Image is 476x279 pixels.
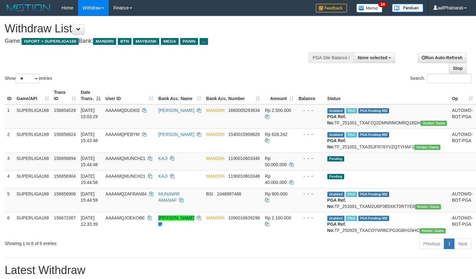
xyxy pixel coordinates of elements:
span: MEGA [161,38,179,45]
span: MANDIRI [206,174,225,179]
div: - - - [299,131,322,137]
a: KAJI [158,156,168,161]
span: AAAAMQDUDI02 [106,108,140,113]
img: Button%20Memo.svg [356,4,383,12]
span: [DATE] 15:03:29 [81,108,98,119]
a: MUNAWIR AMANAF [158,191,180,203]
td: SUPERLIGA168 [14,170,52,188]
td: 1 [5,104,14,129]
div: - - - [299,215,322,221]
th: Game/API: activate to sort column ascending [14,87,52,104]
span: AAAAMQMUNCH21 [106,174,146,179]
span: PGA Pending [358,216,389,221]
th: Bank Acc. Name: activate to sort column ascending [156,87,204,104]
th: ID [5,87,14,104]
a: [PERSON_NAME] [158,215,194,220]
th: Op: activate to sort column ascending [449,87,475,104]
a: Stop [449,63,467,74]
span: ISPORT > SUPERLIGA168 [22,38,79,45]
span: 156856894 [54,156,76,161]
input: Search: [427,74,471,83]
span: Rp 50.000.000 [265,156,287,167]
span: [DATE] 15:43:48 [81,132,98,143]
label: Show entries [5,74,52,83]
button: None selected [354,52,395,63]
span: Copy 1540015958626 to clipboard [228,132,260,137]
span: 156672367 [54,215,76,220]
td: 2 [5,128,14,152]
td: AUTOWD-BOT-PGA [449,128,475,152]
span: Copy 1048997488 to clipboard [217,191,241,196]
td: 5 [5,188,14,212]
a: Next [454,238,471,249]
th: User ID: activate to sort column ascending [103,87,156,104]
span: AAAAMQZAFRAN84 [106,191,146,196]
span: Vendor URL: https://trx31.1velocity.biz [421,121,447,126]
span: Vendor URL: https://trx31.1velocity.biz [419,228,446,233]
td: 3 [5,152,14,170]
span: Rp 900.000 [265,191,287,196]
th: Date Trans.: activate to sort column descending [78,87,103,104]
span: Rp 628.242 [265,132,287,137]
span: MANDIRI [206,156,225,161]
a: Run Auto-Refresh [418,52,467,63]
th: Status [325,87,449,104]
div: - - - [299,107,322,113]
a: [PERSON_NAME] [158,132,194,137]
span: [DATE] 15:44:48 [81,156,98,167]
span: BSI [206,191,213,196]
span: PGA Pending [358,192,389,197]
span: Copy 1660005293634 to clipboard [228,108,260,113]
span: Copy 1190010603346 to clipboard [228,174,260,179]
span: 156856904 [54,174,76,179]
b: PGA Ref. No: [327,138,346,149]
span: MAYBANK [133,38,159,45]
td: SUPERLIGA168 [14,128,52,152]
span: 156856906 [54,191,76,196]
th: Balance [296,87,325,104]
span: Grabbed [327,132,345,137]
h1: Latest Withdraw [5,264,471,277]
div: - - - [299,191,322,197]
td: TF_251001_TXAF2Q2DMNRMOMRQ1BDH [325,104,449,129]
th: Bank Acc. Number: activate to sort column ascending [204,87,262,104]
b: PGA Ref. No: [327,198,346,209]
span: [DATE] 15:44:59 [81,191,98,203]
span: Pending [327,174,344,179]
span: Rp 2.500.000 [265,108,291,113]
td: TF_251001_TXA35JFR76YVZQTYHAF1 [325,128,449,152]
img: MOTION_logo.png [5,3,52,12]
span: Marked by aafsoycanthlai [346,108,357,113]
span: Marked by aafsoycanthlai [346,192,357,197]
span: PGA Pending [358,108,389,113]
span: 34 [378,2,387,7]
td: SUPERLIGA168 [14,152,52,170]
span: AAAAMQPEBYM [106,132,140,137]
span: 156856824 [54,132,76,137]
a: [PERSON_NAME] [158,108,194,113]
span: Marked by aafsoycanthlai [346,132,357,137]
div: - - - [299,155,322,161]
td: SUPERLIGA168 [14,104,52,129]
td: 4 [5,170,14,188]
span: Rp 2.100.000 [265,215,291,220]
span: [DATE] 15:44:58 [81,174,98,185]
td: 6 [5,212,14,236]
span: Copy 1190010603346 to clipboard [228,156,260,161]
td: SUPERLIGA168 [14,212,52,236]
span: Grabbed [327,192,345,197]
div: Showing 1 to 6 of 6 entries [5,238,194,247]
h1: Withdraw List [5,22,311,35]
span: Grabbed [327,108,345,113]
span: Vendor URL: https://trx31.1velocity.biz [415,204,441,209]
span: Rp 40.000.000 [265,174,287,185]
td: TF_251001_TXAM2U6P3B5XKT0R7YE8 [325,188,449,212]
span: MANDIRI [206,132,225,137]
select: Showentries [16,74,39,83]
td: SUPERLIGA168 [14,188,52,212]
span: Copy 1090016639296 to clipboard [228,215,260,220]
span: MANDIRI [206,108,225,113]
td: TF_250929_TXACOYW96CPG3GBH1NHC [325,212,449,236]
td: AUTOWD-BOT-PGA [449,188,475,212]
a: KAJI [158,174,168,179]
